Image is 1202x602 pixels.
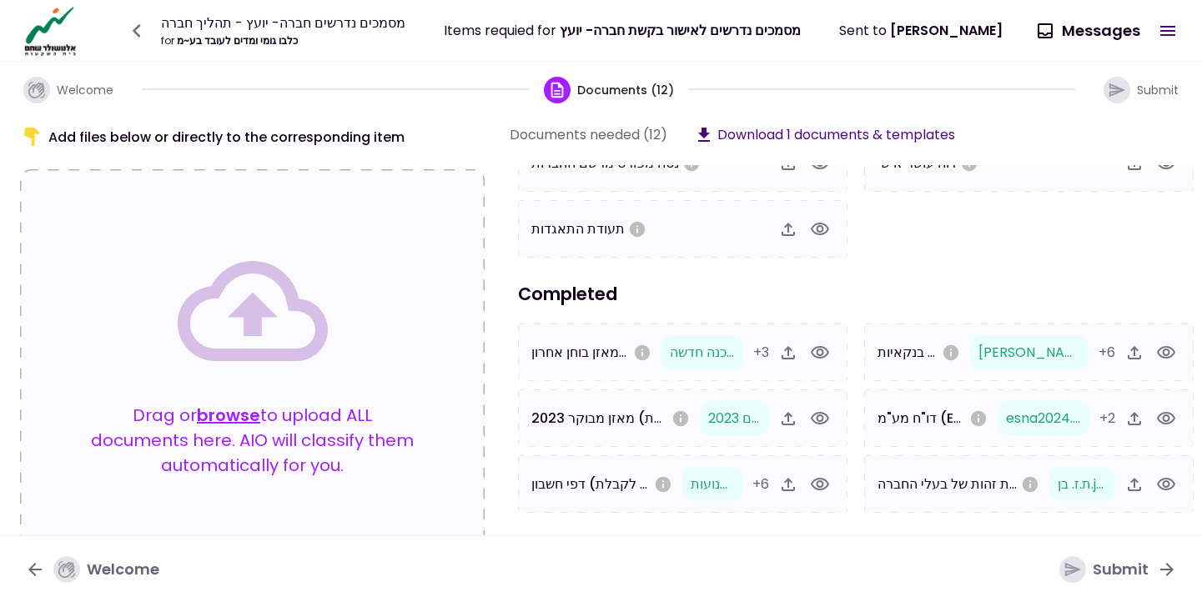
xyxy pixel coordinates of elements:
span: מזרחי הלוואות.pdf [978,343,1162,362]
p: Drag or to upload ALL documents here. AIO will classify them automatically for you. [87,403,418,478]
div: Add files below or directly to the corresponding item [20,124,485,149]
div: מסמכים נדרשים חברה- יועץ - תהליך חברה [161,13,405,33]
button: Submit [1090,63,1192,117]
span: מאזן בוחן אחרון (נדרש לקבלת [PERSON_NAME] ירוק) [531,343,851,362]
span: +3 [753,343,769,362]
button: Messages [1025,9,1154,53]
span: מאזן מבוקר 2023 (נדרש לקבלת [PERSON_NAME] ירוק) [531,409,867,428]
span: Welcome [57,82,113,98]
img: Logo [20,5,81,57]
svg: אנא העלו מאזן מבוקר לשנה 2023 [671,409,690,428]
button: Submit [1046,548,1190,591]
div: כלבו גומי ומדים לעובד בע~מ [161,33,405,48]
span: פירוט הלוואות בנקאיות [878,343,1006,362]
span: דפי חשבון (נדרש לקבלת [PERSON_NAME] ירוק) [531,474,817,494]
span: ת.ז. בן.jpg [1058,474,1114,494]
span: Submit [1137,82,1179,98]
span: for [161,33,174,48]
span: מאזן חתום 2023.pdf [708,409,827,428]
div: Documents needed (12) [510,124,667,145]
svg: אנא העלו דו"ח מע"מ (ESNA) משנת 2023 ועד היום [969,409,988,428]
button: Welcome [12,548,173,591]
span: דו"ח מע"מ (ESNA) [878,409,987,428]
button: browse [197,403,260,428]
div: Sent to [839,20,1003,41]
span: Documents (12) [577,82,674,98]
svg: אנא העלו תעודת התאגדות של החברה [628,220,646,238]
span: esna2024.pdf [1006,409,1095,428]
button: Welcome [10,63,127,117]
span: אוצר תנועות.pdf [691,474,786,494]
svg: במידה ונערכת הנהלת חשבונות כפולה בלבד [633,344,651,362]
svg: אנא העלו דפי חשבון ל3 חודשים האחרונים לכל החשבונות בנק [654,475,672,494]
span: [PERSON_NAME] [890,21,1003,40]
span: +2 [1099,409,1115,428]
button: Download 1 documents & templates [694,124,955,145]
div: Items requied for [444,20,801,41]
span: בוחן 3-12.2024 תוכנה חדשה.pdf [670,343,855,362]
button: Documents (12) [544,63,674,117]
span: +6 [752,474,769,494]
span: מסמכים נדרשים לאישור בקשת חברה- יועץ [560,21,801,40]
h3: Completed [510,281,1202,307]
span: +6 [1099,343,1115,362]
span: תעודות זהות של בעלי החברה [878,474,1041,494]
span: תעודת התאגדות [531,219,625,238]
svg: אנא העלו פרוט הלוואות מהבנקים [942,344,960,362]
svg: אנא העלו צילום תעודת זהות של כל בעלי מניות החברה (לת.ז. ביומטרית יש להעלות 2 צדדים) [1021,475,1039,494]
div: Welcome [53,556,159,583]
div: Submit [1059,556,1149,583]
